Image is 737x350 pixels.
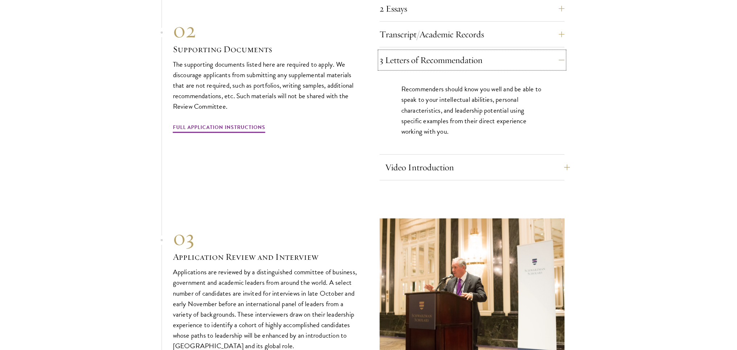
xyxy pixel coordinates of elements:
[173,225,358,251] div: 03
[173,251,358,263] h3: Application Review and Interview
[380,51,564,69] button: 3 Letters of Recommendation
[173,59,358,112] p: The supporting documents listed here are required to apply. We discourage applicants from submitt...
[173,17,358,43] div: 02
[173,43,358,55] h3: Supporting Documents
[380,26,564,43] button: Transcript/Academic Records
[385,159,570,176] button: Video Introduction
[173,123,265,134] a: Full Application Instructions
[401,84,543,136] p: Recommenders should know you well and be able to speak to your intellectual abilities, personal c...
